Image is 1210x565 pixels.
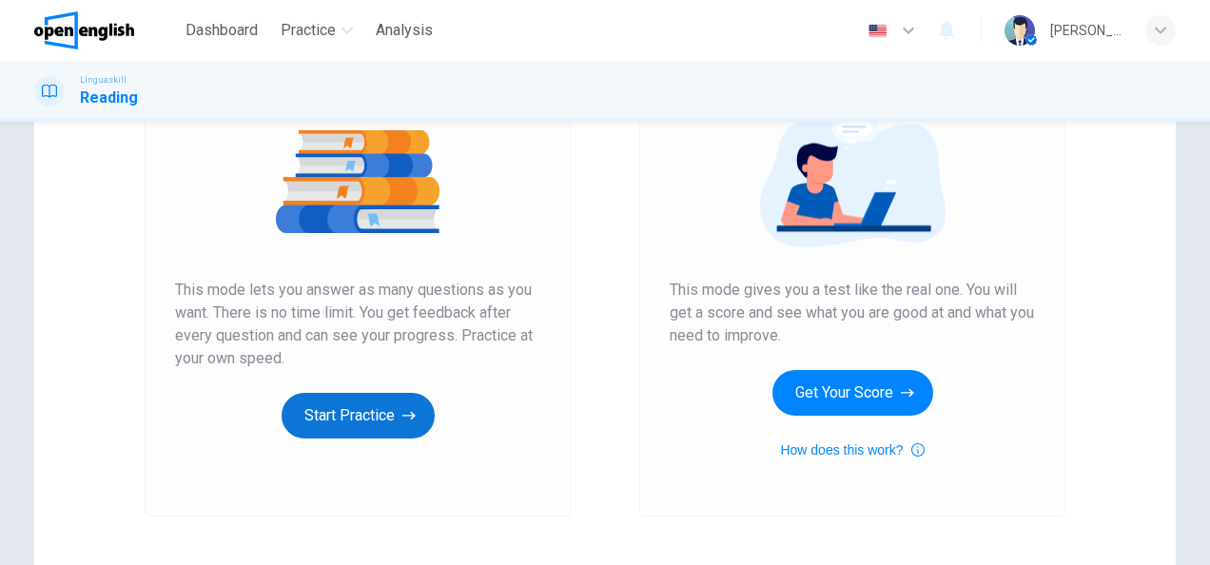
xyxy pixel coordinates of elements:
img: en [866,24,889,38]
span: Dashboard [185,19,258,42]
div: [PERSON_NAME] [1050,19,1122,42]
span: Linguaskill [80,73,127,87]
span: This mode lets you answer as many questions as you want. There is no time limit. You get feedback... [175,279,540,370]
img: OpenEnglish logo [34,11,134,49]
span: Practice [281,19,336,42]
button: Practice [273,13,361,48]
button: Analysis [368,13,440,48]
h1: Reading [80,87,138,109]
button: Dashboard [178,13,265,48]
button: Get Your Score [772,370,933,416]
a: OpenEnglish logo [34,11,178,49]
img: Profile picture [1005,15,1035,46]
button: How does this work? [780,438,924,461]
span: Analysis [376,19,433,42]
button: Start Practice [282,393,435,438]
span: This mode gives you a test like the real one. You will get a score and see what you are good at a... [670,279,1035,347]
